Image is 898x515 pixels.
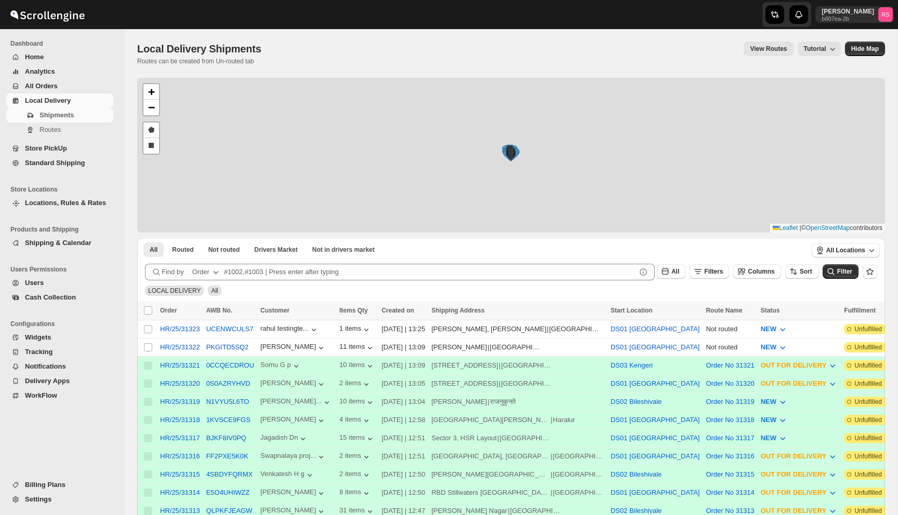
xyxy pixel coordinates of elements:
button: 2 items [339,452,372,462]
button: HR/25/31317 [160,434,200,442]
p: b607ea-2b [822,16,874,22]
button: HR/25/31321 [160,361,200,369]
span: Locations, Rules & Rates [25,199,106,207]
button: Widgets [6,330,113,345]
span: Unfulfilled [854,470,882,479]
div: [DATE] | 13:25 [381,324,425,334]
img: Marker [504,148,519,160]
div: [GEOGRAPHIC_DATA] [549,324,601,334]
div: Order [192,267,209,277]
button: DS01 [GEOGRAPHIC_DATA] [611,343,699,351]
button: HR/25/31320 [160,380,200,387]
button: Order No 31315 [706,470,754,478]
div: HR/25/31316 [160,452,200,460]
button: 2 items [339,379,372,389]
div: | [431,378,604,389]
div: [GEOGRAPHIC_DATA] [553,451,604,462]
span: All Locations [826,246,865,254]
button: HR/25/31318 [160,416,200,424]
button: HR/25/31313 [160,507,200,514]
button: Cash Collection [6,290,113,305]
span: NEW [761,343,776,351]
button: Claimable [248,242,303,257]
span: Users Permissions [10,265,117,274]
div: | [431,469,604,480]
button: 8 items [339,488,372,498]
span: Filters [704,268,723,275]
button: DS02 Bileshivale [611,398,662,405]
span: All [211,287,218,294]
span: Standard Shipping [25,159,85,167]
span: Unfulfilled [854,361,882,370]
button: [PERSON_NAME] [260,343,326,353]
span: Home [25,53,44,61]
span: Dashboard [10,39,117,48]
span: Routes [39,126,61,133]
button: OUT FOR DELIVERY [755,357,844,374]
span: NEW [761,325,776,333]
span: All Orders [25,82,58,90]
span: Unfulfilled [854,489,882,497]
button: 15 items [339,433,375,444]
span: AWB No. [206,307,233,314]
button: N1VYU5L6TO [206,398,249,405]
span: Unfulfilled [854,416,882,424]
button: DS01 [GEOGRAPHIC_DATA] [611,434,699,442]
span: OUT FOR DELIVERY [761,361,827,369]
button: [PERSON_NAME]... [260,397,332,408]
button: rahul testingte... [260,324,319,335]
span: Filter [837,268,852,275]
button: Shipping & Calendar [6,236,113,250]
button: NEW [755,321,794,337]
button: Map action label [845,42,885,56]
img: ScrollEngine [8,2,86,28]
div: [GEOGRAPHIC_DATA] [553,469,604,480]
div: | [431,324,604,334]
button: Order [186,264,227,280]
button: OUT FOR DELIVERY [755,375,844,392]
span: Customer [260,307,289,314]
button: 4 items [339,415,372,426]
a: Zoom out [143,100,159,115]
span: OUT FOR DELIVERY [761,452,827,460]
button: Order No 31316 [706,452,754,460]
span: Routed [172,246,193,254]
div: Jagadish Dn [260,433,308,444]
button: Order No 31313 [706,507,754,514]
div: | [431,487,604,498]
button: Un-claimable [306,242,381,257]
button: Order No 31321 [706,361,754,369]
div: [PERSON_NAME] [431,397,487,407]
button: OUT FOR DELIVERY [755,448,844,465]
span: Tutorial [804,45,826,53]
button: 10 items [339,361,375,371]
span: Delivery Apps [25,377,70,385]
span: Widgets [25,333,51,341]
button: OUT FOR DELIVERY [755,484,844,501]
button: PKGITD5SQ2 [206,343,249,351]
button: NEW [755,394,794,410]
button: E5O4UHIWZZ [206,489,250,496]
button: 10 items [339,397,375,408]
span: NEW [761,398,776,405]
img: Marker [503,147,518,158]
button: 11 items [339,343,375,353]
span: Find by [162,267,184,277]
div: [GEOGRAPHIC_DATA] [501,378,552,389]
button: UCENWCULS7 [206,325,254,333]
span: Notifications [25,362,66,370]
div: [DATE] | 13:05 [381,378,425,389]
div: [GEOGRAPHIC_DATA] [499,433,551,443]
div: | [431,397,604,407]
button: Unrouted [202,242,246,257]
a: OpenStreetMap [806,224,850,232]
